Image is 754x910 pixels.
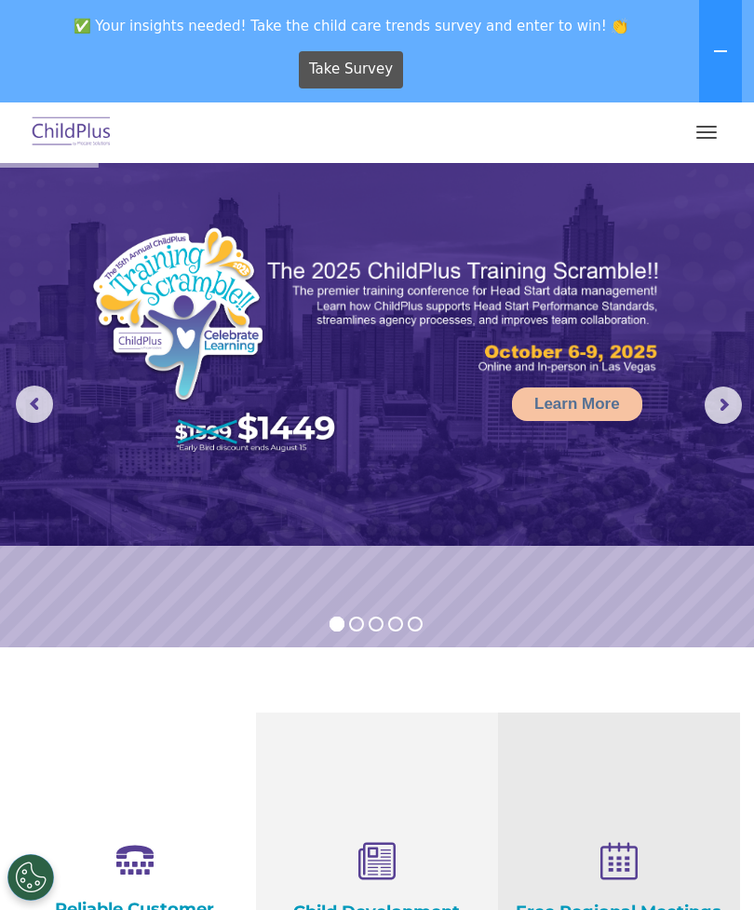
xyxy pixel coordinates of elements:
span: Take Survey [309,53,393,86]
button: Cookies Settings [7,854,54,901]
a: Take Survey [299,51,404,88]
img: ChildPlus by Procare Solutions [28,111,115,155]
a: Learn More [512,387,642,421]
span: ✅ Your insights needed! Take the child care trends survey and enter to win! 👏 [7,7,695,44]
